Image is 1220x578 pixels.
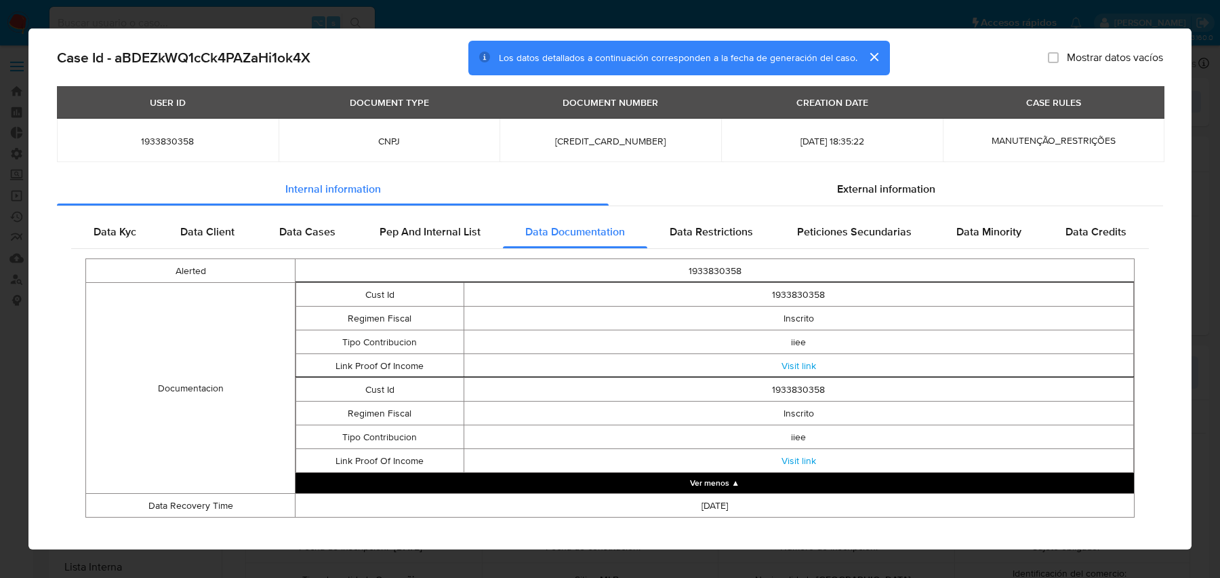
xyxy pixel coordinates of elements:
td: Cust Id [296,283,464,307]
td: Link Proof Of Income [296,449,464,473]
button: cerrar [857,41,890,73]
span: Data Client [180,224,235,239]
td: Regimen Fiscal [296,402,464,425]
td: 1933830358 [464,378,1134,402]
span: Mostrar datos vacíos [1067,51,1163,64]
td: iiee [464,425,1134,449]
a: Visit link [781,454,816,467]
td: Regimen Fiscal [296,307,464,330]
td: iiee [464,330,1134,354]
span: Los datos detallados a continuación corresponden a la fecha de generación del caso. [499,51,857,64]
a: Visit link [781,359,816,372]
h2: Case Id - aBDEZkWQ1cCk4PAZaHi1ok4X [57,49,310,66]
span: Data Cases [279,224,335,239]
div: Detailed internal info [71,216,1149,248]
span: 1933830358 [73,135,262,147]
td: Documentacion [86,283,296,494]
td: Inscrito [464,402,1134,425]
div: CASE RULES [1018,91,1089,114]
td: Tipo Contribucion [296,330,464,354]
span: [DATE] 18:35:22 [737,135,927,147]
td: Inscrito [464,307,1134,330]
td: Alerted [86,259,296,283]
div: USER ID [142,91,194,114]
td: [DATE] [296,494,1135,518]
span: Peticiones Secundarias [797,224,912,239]
span: Internal information [285,181,381,197]
span: Data Kyc [94,224,136,239]
span: CNPJ [295,135,484,147]
span: Data Minority [956,224,1021,239]
td: Link Proof Of Income [296,354,464,378]
input: Mostrar datos vacíos [1048,52,1059,63]
td: Cust Id [296,378,464,402]
div: CREATION DATE [788,91,876,114]
td: 1933830358 [464,283,1134,307]
div: closure-recommendation-modal [28,28,1192,550]
span: Data Restrictions [670,224,753,239]
span: [CREDIT_CARD_NUMBER] [516,135,705,147]
td: Tipo Contribucion [296,425,464,449]
div: DOCUMENT NUMBER [554,91,666,114]
td: Data Recovery Time [86,494,296,518]
span: External information [837,181,935,197]
span: Pep And Internal List [380,224,481,239]
span: Data Documentation [525,224,625,239]
span: Data Credits [1065,224,1126,239]
div: DOCUMENT TYPE [342,91,437,114]
td: 1933830358 [296,259,1135,283]
span: MANUTENÇÃO_RESTRIÇÕES [992,134,1116,147]
div: Detailed info [57,173,1163,206]
button: Collapse array [296,473,1134,493]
